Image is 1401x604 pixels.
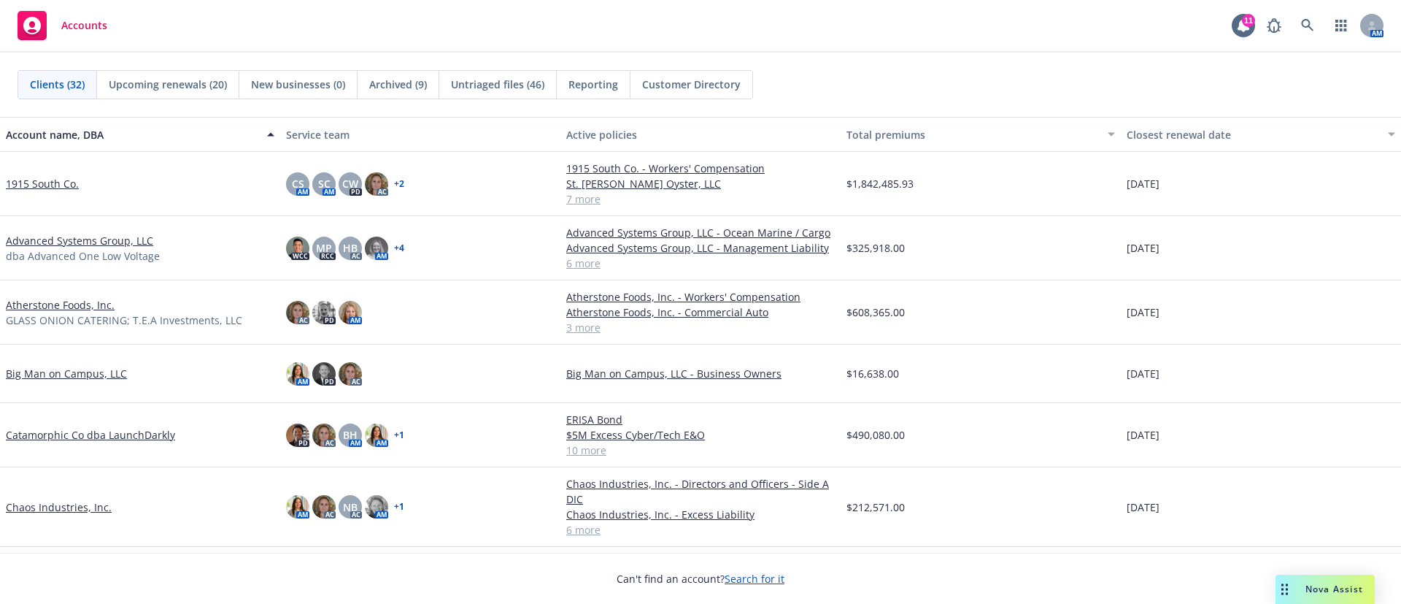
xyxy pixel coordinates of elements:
[369,77,427,92] span: Archived (9)
[1275,575,1294,604] div: Drag to move
[394,502,404,511] a: + 1
[566,240,835,256] a: Advanced Systems Group, LLC - Management Liability
[841,117,1121,152] button: Total premiums
[566,427,835,443] a: $5M Excess Cyber/Tech E&O
[6,366,127,381] a: Big Man on Campus, LLC
[251,77,345,92] span: New businesses (0)
[1242,14,1255,27] div: 11
[566,161,835,176] a: 1915 South Co. - Workers' Compensation
[286,495,309,519] img: photo
[1127,427,1159,443] span: [DATE]
[6,176,79,191] a: 1915 South Co.
[1127,366,1159,381] span: [DATE]
[339,301,362,324] img: photo
[316,240,332,256] span: MP
[6,427,175,443] a: Catamorphic Co dba LaunchDarkly
[566,476,835,507] a: Chaos Industries, Inc. - Directors and Officers - Side A DIC
[286,127,555,142] div: Service team
[566,127,835,142] div: Active policies
[394,180,404,188] a: + 2
[286,237,309,260] img: photo
[343,427,358,443] span: BH
[312,362,336,386] img: photo
[1305,583,1363,595] span: Nova Assist
[566,443,835,458] a: 10 more
[566,507,835,522] a: Chaos Industries, Inc. - Excess Liability
[286,424,309,447] img: photo
[1275,575,1375,604] button: Nova Assist
[6,313,242,328] span: GLASS ONION CATERING; T.E.A Investments, LLC
[365,495,388,519] img: photo
[846,427,905,443] span: $490,080.00
[566,225,835,240] a: Advanced Systems Group, LLC - Ocean Marine / Cargo
[451,77,544,92] span: Untriaged files (46)
[343,240,358,256] span: HB
[560,117,841,152] button: Active policies
[318,176,331,191] span: SC
[566,289,835,305] a: Atherstone Foods, Inc. - Workers' Compensation
[1127,305,1159,320] span: [DATE]
[566,320,835,335] a: 3 more
[365,237,388,260] img: photo
[1127,176,1159,191] span: [DATE]
[566,256,835,271] a: 6 more
[846,305,905,320] span: $608,365.00
[312,424,336,447] img: photo
[30,77,85,92] span: Clients (32)
[617,571,784,586] span: Can't find an account?
[292,176,304,191] span: CS
[846,240,905,256] span: $325,918.00
[568,77,618,92] span: Reporting
[6,248,160,264] span: dba Advanced One Low Voltage
[286,362,309,386] img: photo
[846,500,905,515] span: $212,571.00
[286,301,309,324] img: photo
[343,500,358,515] span: NB
[1327,11,1356,40] a: Switch app
[846,366,899,381] span: $16,638.00
[642,77,741,92] span: Customer Directory
[6,500,112,515] a: Chaos Industries, Inc.
[846,127,1099,142] div: Total premiums
[394,431,404,440] a: + 1
[312,495,336,519] img: photo
[365,424,388,447] img: photo
[566,191,835,207] a: 7 more
[12,5,113,46] a: Accounts
[1127,500,1159,515] span: [DATE]
[566,305,835,320] a: Atherstone Foods, Inc. - Commercial Auto
[61,20,107,31] span: Accounts
[342,176,358,191] span: CW
[280,117,560,152] button: Service team
[6,233,153,248] a: Advanced Systems Group, LLC
[1293,11,1322,40] a: Search
[6,297,115,313] a: Atherstone Foods, Inc.
[1259,11,1289,40] a: Report a Bug
[339,362,362,386] img: photo
[109,77,227,92] span: Upcoming renewals (20)
[312,301,336,324] img: photo
[566,176,835,191] a: St. [PERSON_NAME] Oyster, LLC
[394,244,404,253] a: + 4
[365,172,388,196] img: photo
[1127,240,1159,256] span: [DATE]
[6,127,258,142] div: Account name, DBA
[566,366,835,381] a: Big Man on Campus, LLC - Business Owners
[1127,127,1379,142] div: Closest renewal date
[566,412,835,427] a: ERISA Bond
[566,522,835,538] a: 6 more
[725,572,784,586] a: Search for it
[1121,117,1401,152] button: Closest renewal date
[846,176,914,191] span: $1,842,485.93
